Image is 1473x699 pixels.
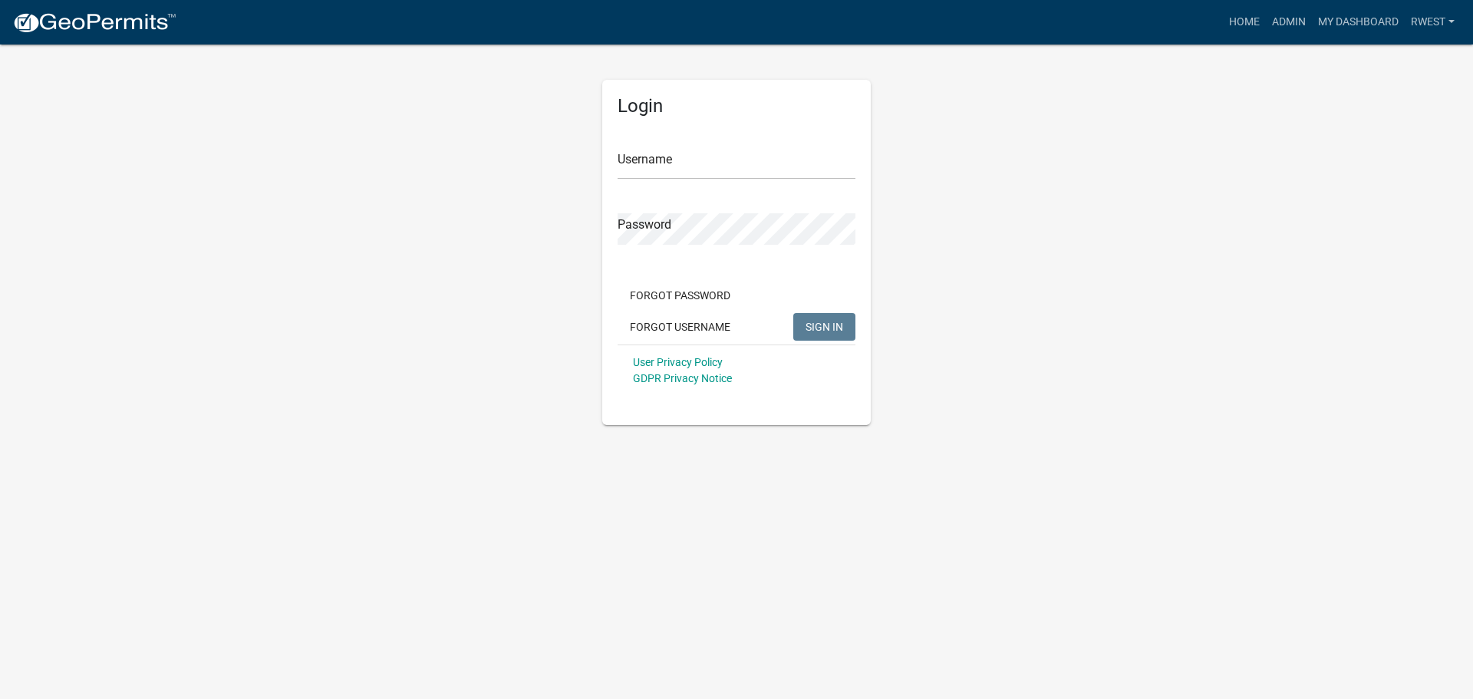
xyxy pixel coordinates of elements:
[1266,8,1312,37] a: Admin
[1223,8,1266,37] a: Home
[618,313,743,341] button: Forgot Username
[618,95,855,117] h5: Login
[1312,8,1405,37] a: My Dashboard
[1405,8,1461,37] a: rwest
[806,320,843,332] span: SIGN IN
[793,313,855,341] button: SIGN IN
[633,356,723,368] a: User Privacy Policy
[618,282,743,309] button: Forgot Password
[633,372,732,384] a: GDPR Privacy Notice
